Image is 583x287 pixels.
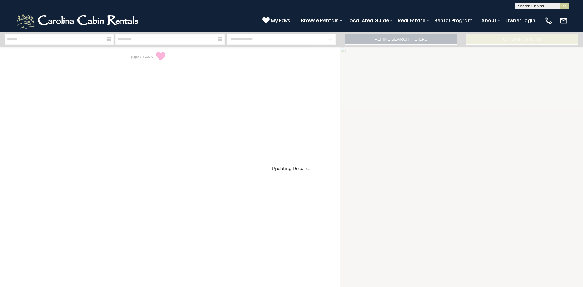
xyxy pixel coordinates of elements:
a: My Favs [262,17,292,25]
img: mail-regular-white.png [559,16,568,25]
img: phone-regular-white.png [544,16,553,25]
a: Local Area Guide [344,15,392,26]
span: My Favs [271,17,290,24]
a: Real Estate [395,15,428,26]
a: About [478,15,499,26]
a: Rental Program [431,15,476,26]
img: White-1-2.png [15,12,141,30]
a: Browse Rentals [298,15,342,26]
a: Owner Login [502,15,538,26]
